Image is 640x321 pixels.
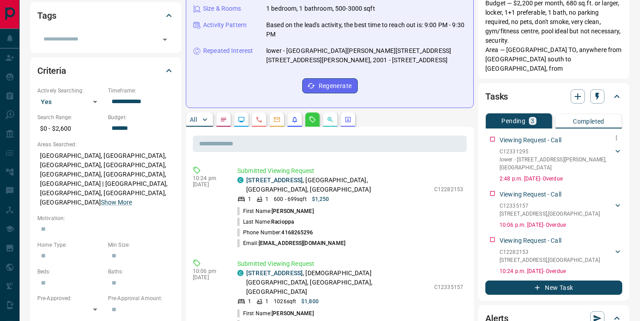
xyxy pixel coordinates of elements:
[237,177,244,183] div: condos.ca
[327,116,334,123] svg: Opportunities
[302,78,358,93] button: Regenerate
[485,281,622,295] button: New Task
[108,294,174,302] p: Pre-Approval Amount:
[272,208,313,214] span: [PERSON_NAME]
[500,202,600,210] p: C12335157
[248,195,251,203] p: 1
[434,185,463,193] p: C12282153
[291,116,298,123] svg: Listing Alerts
[246,176,430,194] p: , [GEOGRAPHIC_DATA], [GEOGRAPHIC_DATA], [GEOGRAPHIC_DATA]
[259,240,345,246] span: [EMAIL_ADDRESS][DOMAIN_NAME]
[248,297,251,305] p: 1
[273,116,280,123] svg: Emails
[301,297,319,305] p: $1,800
[274,195,306,203] p: 600 - 699 sqft
[309,116,316,123] svg: Requests
[37,148,174,210] p: [GEOGRAPHIC_DATA], [GEOGRAPHIC_DATA], [GEOGRAPHIC_DATA], [GEOGRAPHIC_DATA], [GEOGRAPHIC_DATA], [G...
[37,140,174,148] p: Areas Searched:
[193,181,224,188] p: [DATE]
[237,270,244,276] div: condos.ca
[266,46,466,65] p: lower - [GEOGRAPHIC_DATA][PERSON_NAME][STREET_ADDRESS][STREET_ADDRESS][PERSON_NAME], 2001 - [STRE...
[274,297,296,305] p: 1026 sqft
[237,309,314,317] p: First Name:
[573,118,604,124] p: Completed
[312,195,329,203] p: $1,250
[37,268,104,276] p: Beds:
[434,283,463,291] p: C12335157
[265,297,268,305] p: 1
[500,256,600,264] p: [STREET_ADDRESS] , [GEOGRAPHIC_DATA]
[37,5,174,26] div: Tags
[246,269,303,277] a: [STREET_ADDRESS]
[281,229,313,236] span: 4168265296
[37,214,174,222] p: Motivation:
[237,229,313,237] p: Phone Number:
[500,210,600,218] p: [STREET_ADDRESS] , [GEOGRAPHIC_DATA]
[220,116,227,123] svg: Notes
[203,46,253,56] p: Repeated Interest
[246,177,303,184] a: [STREET_ADDRESS]
[101,198,132,207] button: Show More
[37,60,174,81] div: Criteria
[37,113,104,121] p: Search Range:
[500,148,613,156] p: C12331295
[271,219,294,225] span: Racioppa
[237,259,463,269] p: Submitted Viewing Request
[37,8,56,23] h2: Tags
[237,218,294,226] p: Last Name:
[500,200,622,220] div: C12335157[STREET_ADDRESS],[GEOGRAPHIC_DATA]
[246,269,430,297] p: , [DEMOGRAPHIC_DATA][GEOGRAPHIC_DATA], [GEOGRAPHIC_DATA], [GEOGRAPHIC_DATA]
[265,195,268,203] p: 1
[266,4,375,13] p: 1 bedroom, 1 bathroom, 500-3000 sqft
[237,166,463,176] p: Submitted Viewing Request
[500,190,561,199] p: Viewing Request - Call
[203,20,247,30] p: Activity Pattern
[37,87,104,95] p: Actively Searching:
[237,239,345,247] p: Email:
[203,4,241,13] p: Size & Rooms
[37,294,104,302] p: Pre-Approved:
[108,268,174,276] p: Baths:
[238,116,245,123] svg: Lead Browsing Activity
[485,86,622,107] div: Tasks
[500,156,613,172] p: lower - [STREET_ADDRESS][PERSON_NAME] , [GEOGRAPHIC_DATA]
[500,146,622,173] div: C12331295lower - [STREET_ADDRESS][PERSON_NAME],[GEOGRAPHIC_DATA]
[500,267,622,275] p: 10:24 p.m. [DATE] - Overdue
[193,268,224,274] p: 10:06 pm
[108,87,174,95] p: Timeframe:
[531,118,534,124] p: 3
[256,116,263,123] svg: Calls
[500,248,600,256] p: C12282153
[237,207,314,215] p: First Name:
[37,121,104,136] p: $0 - $2,600
[190,116,197,123] p: All
[193,175,224,181] p: 10:24 pm
[485,89,508,104] h2: Tasks
[344,116,352,123] svg: Agent Actions
[500,221,622,229] p: 10:06 p.m. [DATE] - Overdue
[159,33,171,46] button: Open
[272,310,313,317] span: [PERSON_NAME]
[37,241,104,249] p: Home Type:
[108,113,174,121] p: Budget:
[500,246,622,266] div: C12282153[STREET_ADDRESS],[GEOGRAPHIC_DATA]
[266,20,466,39] p: Based on the lead's activity, the best time to reach out is: 9:00 PM - 9:30 PM
[108,241,174,249] p: Min Size:
[37,64,66,78] h2: Criteria
[500,236,561,245] p: Viewing Request - Call
[37,95,104,109] div: Yes
[193,274,224,281] p: [DATE]
[501,118,525,124] p: Pending
[500,175,622,183] p: 2:48 p.m. [DATE] - Overdue
[500,136,561,145] p: Viewing Request - Call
